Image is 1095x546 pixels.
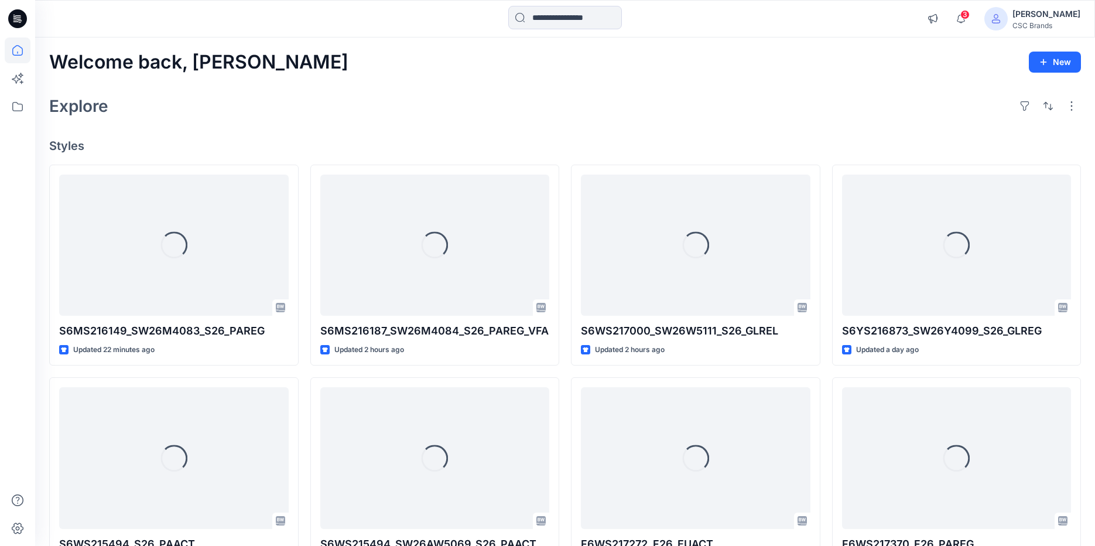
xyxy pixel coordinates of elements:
[49,52,348,73] h2: Welcome back, [PERSON_NAME]
[842,323,1072,339] p: S6YS216873_SW26Y4099_S26_GLREG
[1029,52,1081,73] button: New
[960,10,970,19] span: 3
[320,323,550,339] p: S6MS216187_SW26M4084_S26_PAREG_VFA
[334,344,404,356] p: Updated 2 hours ago
[49,139,1081,153] h4: Styles
[1012,21,1080,30] div: CSC Brands
[581,323,810,339] p: S6WS217000_SW26W5111_S26_GLREL
[595,344,665,356] p: Updated 2 hours ago
[856,344,919,356] p: Updated a day ago
[1012,7,1080,21] div: [PERSON_NAME]
[991,14,1001,23] svg: avatar
[73,344,155,356] p: Updated 22 minutes ago
[49,97,108,115] h2: Explore
[59,323,289,339] p: S6MS216149_SW26M4083_S26_PAREG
